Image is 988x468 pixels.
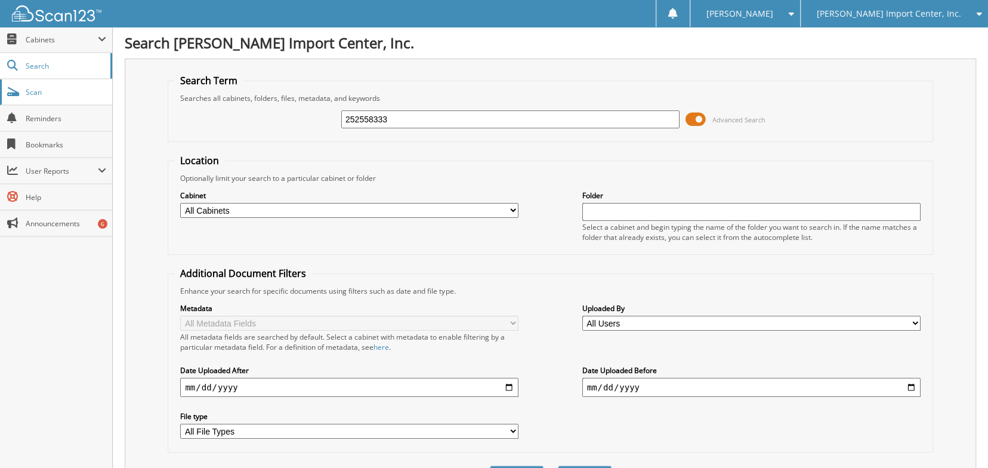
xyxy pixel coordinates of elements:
[26,35,98,45] span: Cabinets
[180,332,518,352] div: All metadata fields are searched by default. Select a cabinet with metadata to enable filtering b...
[26,192,106,202] span: Help
[582,190,921,201] label: Folder
[180,190,518,201] label: Cabinet
[174,173,926,183] div: Optionally limit your search to a particular cabinet or folder
[180,378,518,397] input: start
[582,365,921,375] label: Date Uploaded Before
[582,222,921,242] div: Select a cabinet and begin typing the name of the folder you want to search in. If the name match...
[26,61,104,71] span: Search
[180,365,518,375] label: Date Uploaded After
[26,166,98,176] span: User Reports
[582,378,921,397] input: end
[98,219,107,229] div: 6
[706,10,773,17] span: [PERSON_NAME]
[26,140,106,150] span: Bookmarks
[928,411,988,468] iframe: Chat Widget
[26,218,106,229] span: Announcements
[816,10,961,17] span: [PERSON_NAME] Import Center, Inc.
[373,342,389,352] a: here
[174,267,312,280] legend: Additional Document Filters
[174,93,926,103] div: Searches all cabinets, folders, files, metadata, and keywords
[26,87,106,97] span: Scan
[180,411,518,421] label: File type
[125,33,976,53] h1: Search [PERSON_NAME] Import Center, Inc.
[174,154,225,167] legend: Location
[174,286,926,296] div: Enhance your search for specific documents using filters such as date and file type.
[26,113,106,124] span: Reminders
[180,303,518,313] label: Metadata
[712,115,765,124] span: Advanced Search
[12,5,101,21] img: scan123-logo-white.svg
[582,303,921,313] label: Uploaded By
[174,74,243,87] legend: Search Term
